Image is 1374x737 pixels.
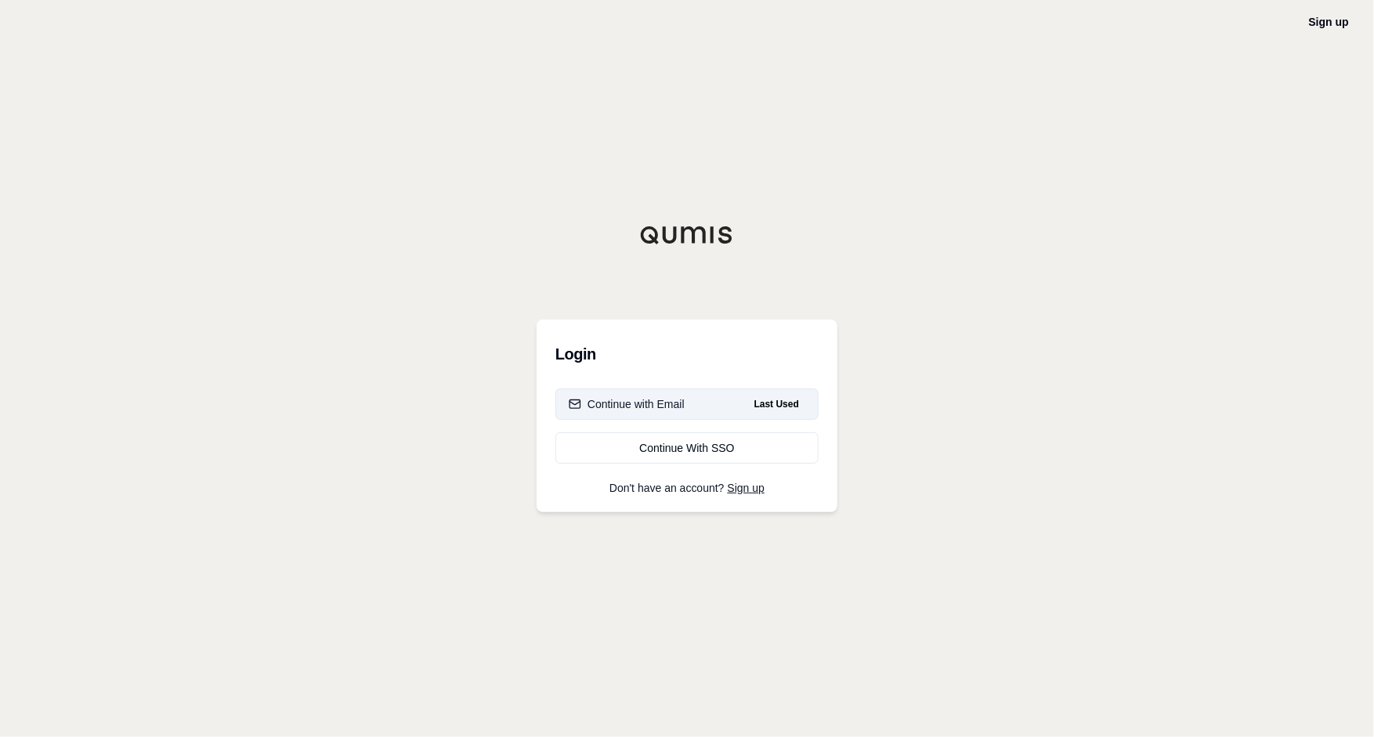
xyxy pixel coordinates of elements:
[555,338,819,370] h3: Login
[640,226,734,244] img: Qumis
[728,482,765,494] a: Sign up
[555,482,819,493] p: Don't have an account?
[555,432,819,464] a: Continue With SSO
[569,440,805,456] div: Continue With SSO
[748,395,805,414] span: Last Used
[569,396,685,412] div: Continue with Email
[555,388,819,420] button: Continue with EmailLast Used
[1309,16,1349,28] a: Sign up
